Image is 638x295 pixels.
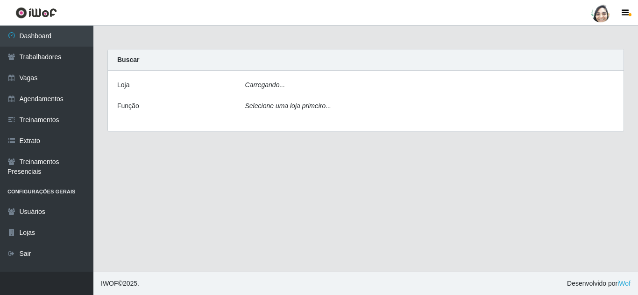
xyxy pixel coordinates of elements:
i: Selecione uma loja primeiro... [245,102,331,110]
span: IWOF [101,280,118,287]
img: CoreUI Logo [15,7,57,19]
i: Carregando... [245,81,285,89]
label: Loja [117,80,129,90]
label: Função [117,101,139,111]
span: © 2025 . [101,279,139,288]
span: Desenvolvido por [567,279,631,288]
strong: Buscar [117,56,139,63]
a: iWof [617,280,631,287]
